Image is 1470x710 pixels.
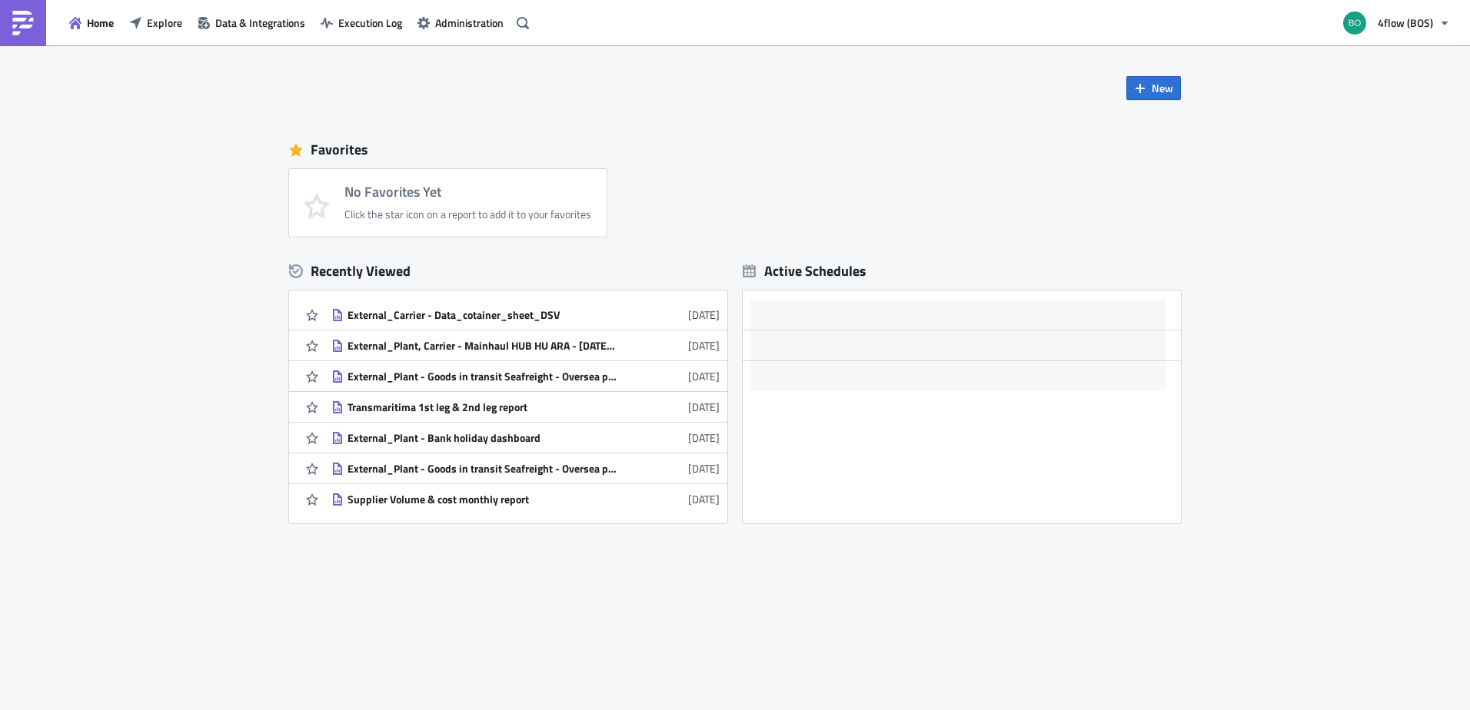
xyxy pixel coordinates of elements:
[348,339,617,353] div: External_Plant, Carrier - Mainhaul HUB HU ARA - [DATE] GW
[348,493,617,506] div: Supplier Volume & cost monthly report
[121,11,190,35] button: Explore
[331,423,720,453] a: External_Plant - Bank holiday dashboard[DATE]
[331,330,720,360] a: External_Plant, Carrier - Mainhaul HUB HU ARA - [DATE] GW[DATE]
[743,262,866,280] div: Active Schedules
[215,15,305,31] span: Data & Integrations
[348,370,617,383] div: External_Plant - Goods in transit Seafreight - Oversea plants_IRA
[688,307,720,323] time: 2025-08-21T08:29:26Z
[1342,10,1368,36] img: Avatar
[331,484,720,514] a: Supplier Volume & cost monthly report[DATE]
[688,368,720,384] time: 2025-08-19T10:27:35Z
[331,453,720,483] a: External_Plant - Goods in transit Seafreight - Oversea plants[DATE]
[289,138,1181,161] div: Favorites
[688,337,720,353] time: 2025-08-19T10:28:19Z
[87,15,114,31] span: Home
[313,11,410,35] button: Execution Log
[410,11,511,35] button: Administration
[688,430,720,446] time: 2025-08-08T11:43:58Z
[348,400,617,414] div: Transmaritima 1st leg & 2nd leg report
[688,399,720,415] time: 2025-08-12T12:20:09Z
[1126,76,1181,100] button: New
[190,11,313,35] button: Data & Integrations
[435,15,504,31] span: Administration
[1378,15,1433,31] span: 4flow (BOS)
[344,184,591,200] h4: No Favorites Yet
[331,361,720,391] a: External_Plant - Goods in transit Seafreight - Oversea plants_IRA[DATE]
[1334,6,1458,40] button: 4flow (BOS)
[331,392,720,422] a: Transmaritima 1st leg & 2nd leg report[DATE]
[1152,80,1173,96] span: New
[348,308,617,322] div: External_Carrier - Data_cotainer_sheet_DSV
[348,462,617,476] div: External_Plant - Goods in transit Seafreight - Oversea plants
[331,300,720,330] a: External_Carrier - Data_cotainer_sheet_DSV[DATE]
[289,260,727,283] div: Recently Viewed
[338,15,402,31] span: Execution Log
[688,460,720,476] time: 2025-08-06T09:37:52Z
[62,11,121,35] button: Home
[344,207,591,221] div: Click the star icon on a report to add it to your favorites
[348,431,617,445] div: External_Plant - Bank holiday dashboard
[688,491,720,507] time: 2025-08-06T09:06:25Z
[11,11,35,35] img: PushMetrics
[147,15,182,31] span: Explore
